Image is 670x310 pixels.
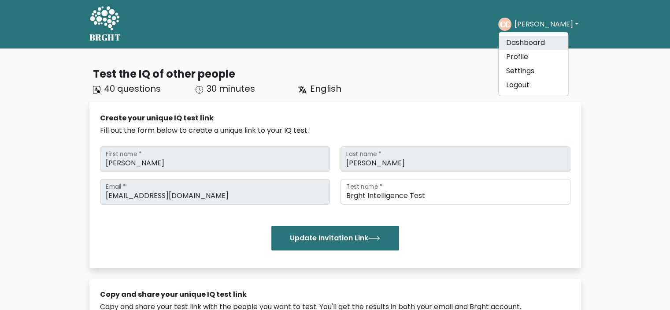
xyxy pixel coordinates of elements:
[100,146,330,172] input: First name
[89,32,121,43] h5: BRGHT
[100,113,570,123] div: Create your unique IQ test link
[100,289,570,300] div: Copy and share your unique IQ test link
[341,179,570,205] input: Test name
[499,64,568,78] a: Settings
[104,82,161,95] span: 40 questions
[499,78,568,92] a: Logout
[310,82,341,95] span: English
[271,226,399,250] button: Update Invitation Link
[511,19,581,30] button: [PERSON_NAME]
[207,82,255,95] span: 30 minutes
[100,125,570,136] div: Fill out the form below to create a unique link to your IQ test.
[93,66,581,82] div: Test the IQ of other people
[499,36,568,50] a: Dashboard
[500,19,510,29] text: CC
[499,50,568,64] a: Profile
[341,146,570,172] input: Last name
[100,179,330,205] input: Email
[89,4,121,45] a: BRGHT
